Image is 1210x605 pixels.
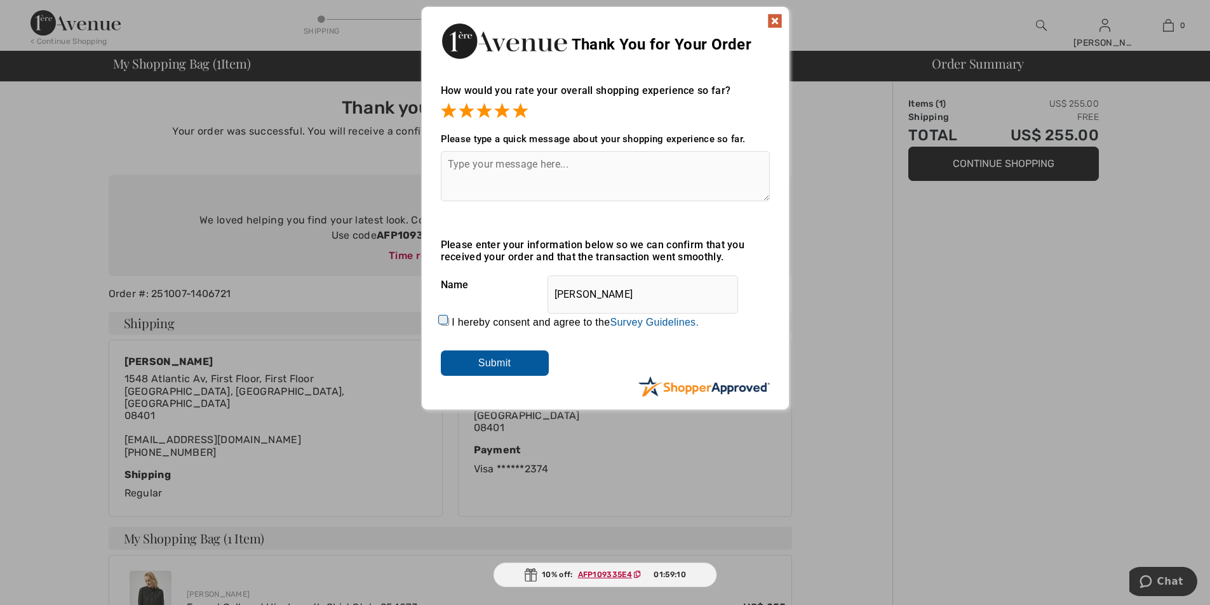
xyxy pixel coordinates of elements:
div: Please type a quick message about your shopping experience so far. [441,133,770,145]
div: How would you rate your overall shopping experience so far? [441,72,770,121]
img: Thank You for Your Order [441,20,568,62]
span: 01:59:10 [654,569,685,580]
div: 10% off: [493,562,717,587]
a: Survey Guidelines. [610,317,699,328]
span: Chat [28,9,54,20]
input: Submit [441,350,549,376]
span: Thank You for Your Order [572,36,751,53]
img: x [767,13,783,29]
div: Please enter your information below so we can confirm that you received your order and that the t... [441,239,770,263]
div: Name [441,269,770,301]
ins: AFP109335E4 [578,570,632,579]
label: I hereby consent and agree to the [452,317,699,328]
img: Gift.svg [524,568,537,582]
